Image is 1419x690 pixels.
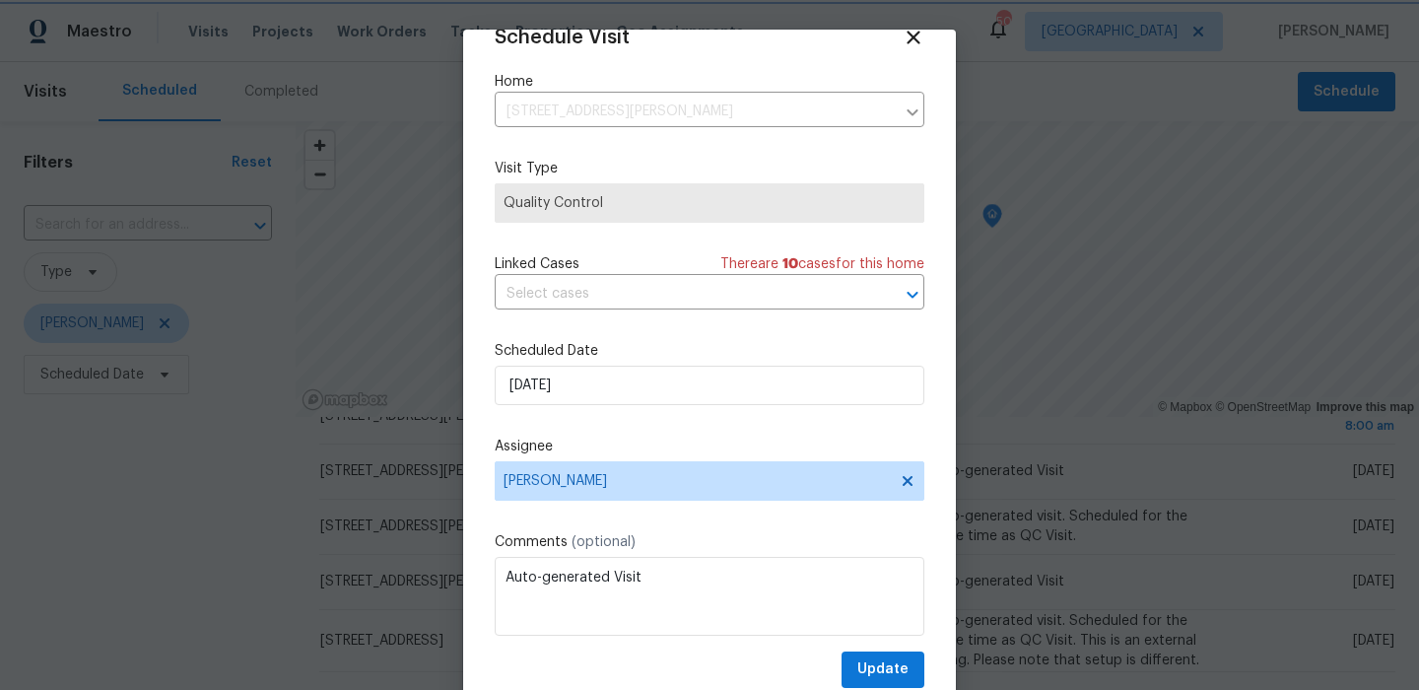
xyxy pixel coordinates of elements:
[495,28,630,47] span: Schedule Visit
[495,366,924,405] input: M/D/YYYY
[495,341,924,361] label: Scheduled Date
[572,535,636,549] span: (optional)
[495,72,924,92] label: Home
[842,652,924,688] button: Update
[720,254,924,274] span: There are case s for this home
[903,27,924,48] span: Close
[782,257,798,271] span: 10
[504,473,890,489] span: [PERSON_NAME]
[495,97,895,127] input: Enter in an address
[504,193,915,213] span: Quality Control
[495,159,924,178] label: Visit Type
[899,281,926,309] button: Open
[495,557,924,636] textarea: Auto-generated Visit
[495,532,924,552] label: Comments
[495,279,869,310] input: Select cases
[495,437,924,456] label: Assignee
[857,657,909,682] span: Update
[495,254,579,274] span: Linked Cases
